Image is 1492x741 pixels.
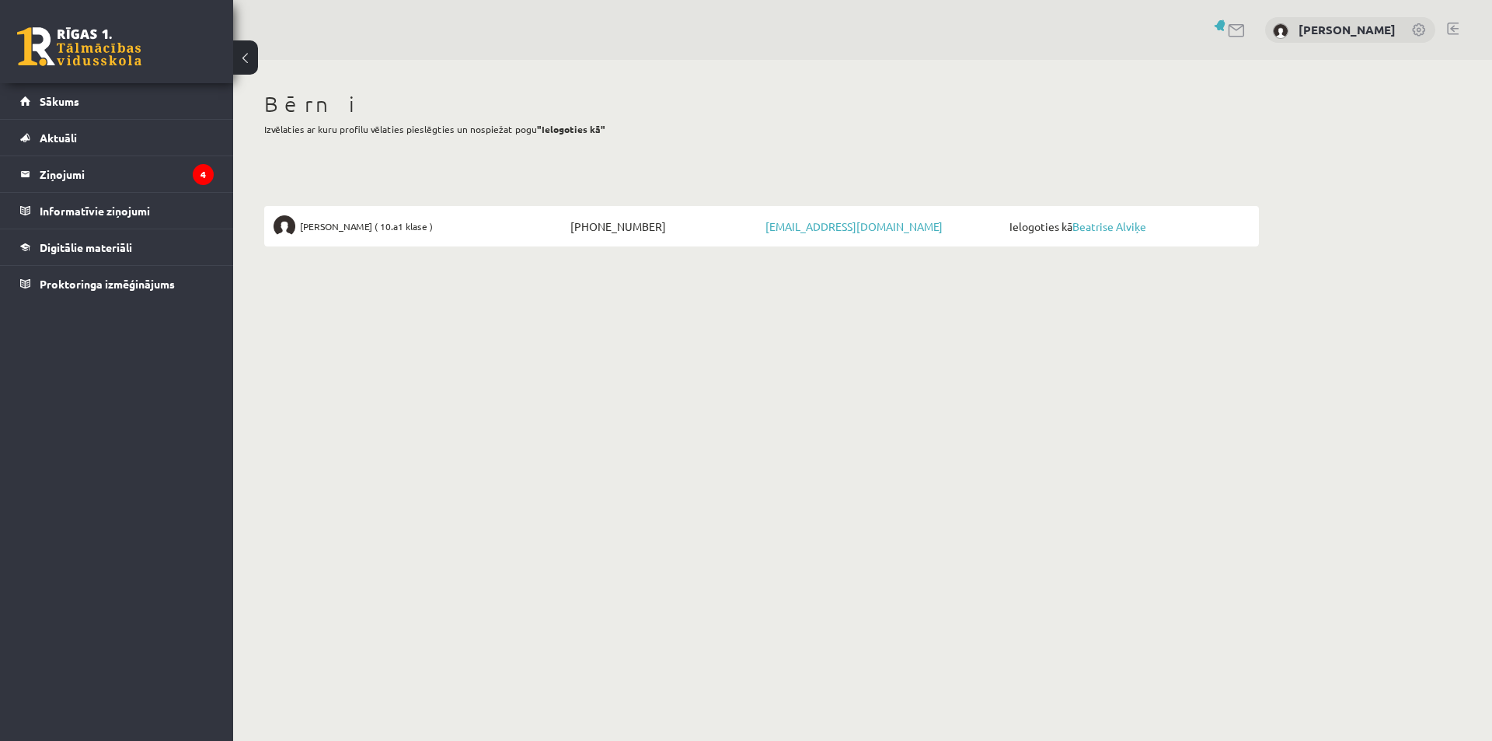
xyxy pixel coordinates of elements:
span: Digitālie materiāli [40,240,132,254]
a: Digitālie materiāli [20,229,214,265]
img: Beatrise Alviķe [274,215,295,237]
i: 4 [193,164,214,185]
a: [PERSON_NAME] [1299,22,1396,37]
span: Ielogoties kā [1006,215,1250,237]
a: Ziņojumi4 [20,156,214,192]
span: [PHONE_NUMBER] [566,215,762,237]
span: Sākums [40,94,79,108]
legend: Ziņojumi [40,156,214,192]
a: Rīgas 1. Tālmācības vidusskola [17,27,141,66]
a: Beatrise Alviķe [1072,219,1146,233]
a: Aktuāli [20,120,214,156]
a: [EMAIL_ADDRESS][DOMAIN_NAME] [765,219,943,233]
a: Informatīvie ziņojumi [20,193,214,229]
legend: Informatīvie ziņojumi [40,193,214,229]
p: Izvēlaties ar kuru profilu vēlaties pieslēgties un nospiežat pogu [264,122,1259,136]
span: Aktuāli [40,131,77,145]
a: Sākums [20,83,214,119]
span: [PERSON_NAME] ( 10.a1 klase ) [300,215,433,237]
span: Proktoringa izmēģinājums [40,277,175,291]
h1: Bērni [264,91,1259,117]
img: Vineta Alviķe [1273,23,1288,39]
a: Proktoringa izmēģinājums [20,266,214,302]
b: "Ielogoties kā" [537,123,605,135]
